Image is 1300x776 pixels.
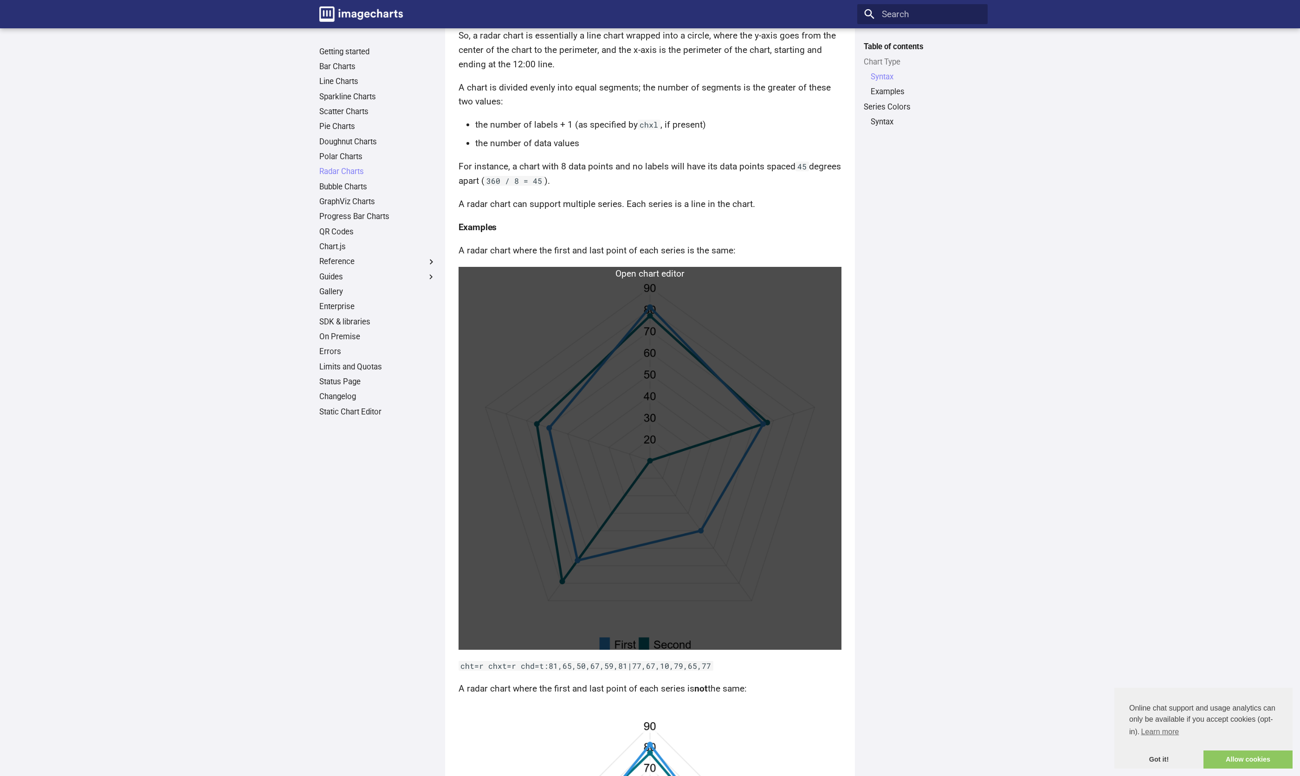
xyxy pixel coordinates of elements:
input: Search [857,4,988,24]
a: allow cookies [1203,750,1293,769]
p: A radar chart where the first and last point of each series is the same: [459,682,842,696]
a: Changelog [319,392,436,402]
label: Guides [319,272,436,282]
a: dismiss cookie message [1114,750,1203,769]
p: A radar chart where the first and last point of each series is the same: [459,244,842,258]
a: Enterprise [319,302,436,312]
a: Image-Charts documentation [315,2,407,26]
a: Chart Type [864,57,981,67]
a: Scatter Charts [319,107,436,117]
h4: Examples [459,220,842,235]
nav: Chart Type [864,72,981,97]
a: Examples [871,87,981,97]
a: Radar Charts [319,167,436,177]
a: learn more about cookies [1139,725,1180,739]
a: Polar Charts [319,152,436,162]
p: A chart is divided evenly into equal segments; the number of segments is the greater of these two... [459,81,842,109]
li: the number of labels + 1 (as specified by , if present) [475,118,842,132]
strong: not [694,683,708,694]
p: For instance, a chart with 8 data points and no labels will have its data points spaced degrees a... [459,160,842,188]
span: Online chat support and usage analytics can only be available if you accept cookies (opt-in). [1129,703,1278,739]
a: QR Codes [319,227,436,237]
a: Limits and Quotas [319,362,436,372]
code: chxl [638,120,661,129]
div: cookieconsent [1114,688,1293,769]
code: cht=r chxt=r chd=t:81,65,50,67,59,81|77,67,10,79,65,77 [459,661,714,671]
p: A radar chart can support multiple series. Each series is a line in the chart. [459,197,842,212]
nav: Table of contents [857,42,988,127]
code: 45 [796,162,809,171]
a: Bubble Charts [319,182,436,192]
a: Chart.js [319,242,436,252]
a: Series Colors [864,102,981,112]
label: Table of contents [857,42,988,52]
a: Gallery [319,287,436,297]
a: GraphViz Charts [319,197,436,207]
li: the number of data values [475,136,842,151]
label: Reference [319,257,436,267]
a: Sparkline Charts [319,92,436,102]
a: Doughnut Charts [319,137,436,147]
img: logo [319,6,403,22]
a: Bar Charts [319,62,436,72]
a: Line Charts [319,77,436,87]
a: Errors [319,347,436,357]
a: SDK & libraries [319,317,436,327]
a: Progress Bar Charts [319,212,436,222]
p: So, a radar chart is essentially a line chart wrapped into a circle, where the y-axis goes from t... [459,29,842,71]
nav: Series Colors [864,117,981,127]
a: Static Chart Editor [319,407,436,417]
code: 360 / 8 = 45 [485,176,545,186]
a: Syntax [871,117,981,127]
a: Syntax [871,72,981,82]
a: Status Page [319,377,436,387]
a: Getting started [319,47,436,57]
a: Pie Charts [319,122,436,132]
a: On Premise [319,332,436,342]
